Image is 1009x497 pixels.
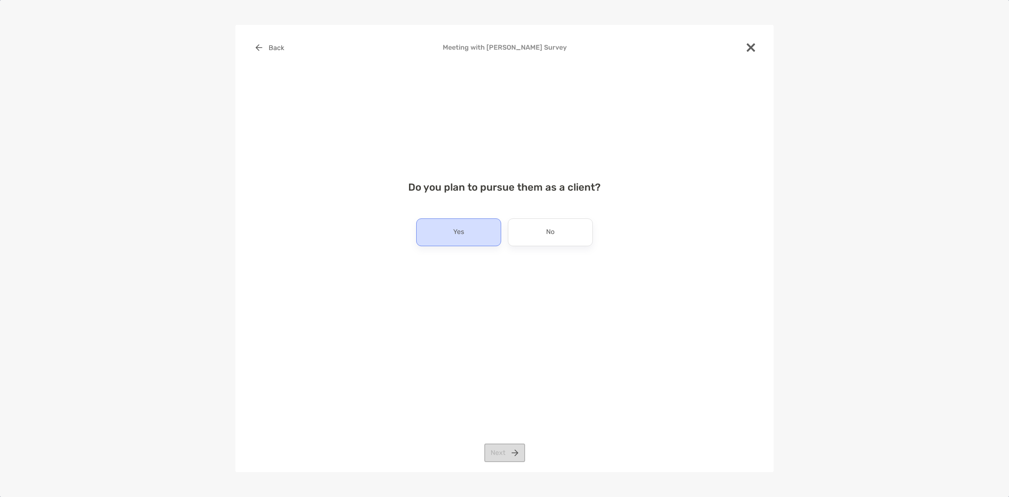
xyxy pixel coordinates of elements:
img: button icon [256,44,262,51]
button: Back [249,38,291,57]
p: No [546,226,555,239]
h4: Do you plan to pursue them as a client? [249,181,760,193]
p: Yes [453,226,464,239]
img: close modal [747,43,755,52]
h4: Meeting with [PERSON_NAME] Survey [249,43,760,51]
